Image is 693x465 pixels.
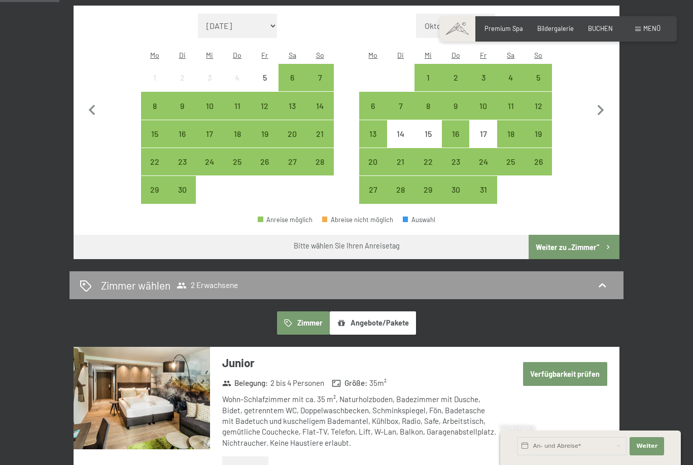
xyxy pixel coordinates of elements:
div: Thu Sep 25 2025 [224,148,251,175]
div: 9 [169,102,195,127]
div: Fri Sep 05 2025 [251,64,279,91]
div: Anreise möglich [306,148,333,175]
div: Anreise möglich [224,92,251,119]
div: Sat Sep 13 2025 [279,92,306,119]
div: 16 [443,130,468,155]
div: 23 [169,158,195,183]
div: Thu Oct 09 2025 [442,92,469,119]
div: 28 [307,158,332,183]
div: 29 [415,186,441,211]
div: Wed Oct 22 2025 [414,148,442,175]
div: 27 [280,158,305,183]
div: 19 [252,130,278,155]
div: Anreise möglich [387,92,414,119]
div: Anreise möglich [359,120,387,148]
div: Wed Sep 24 2025 [196,148,223,175]
div: Anreise möglich [251,148,279,175]
div: Sun Sep 14 2025 [306,92,333,119]
div: 12 [526,102,551,127]
div: 30 [443,186,468,211]
abbr: Sonntag [316,51,324,59]
div: 17 [470,130,496,155]
div: Anreise möglich [469,176,497,203]
div: Thu Sep 11 2025 [224,92,251,119]
div: Tue Sep 09 2025 [168,92,196,119]
div: Wed Oct 29 2025 [414,176,442,203]
div: Anreise möglich [168,92,196,119]
div: Anreise nicht möglich [168,64,196,91]
div: Bitte wählen Sie Ihren Anreisetag [294,241,400,251]
div: Sun Sep 28 2025 [306,148,333,175]
span: Schnellanfrage [500,424,535,431]
div: Mon Oct 06 2025 [359,92,387,119]
div: Mon Sep 15 2025 [141,120,168,148]
div: 7 [307,74,332,99]
div: Anreise möglich [497,64,525,91]
div: Tue Sep 16 2025 [168,120,196,148]
div: Wed Oct 08 2025 [414,92,442,119]
div: Anreise möglich [414,92,442,119]
abbr: Mittwoch [425,51,432,59]
div: Anreise möglich [469,92,497,119]
div: Anreise möglich [168,148,196,175]
div: 6 [360,102,386,127]
div: Sat Oct 25 2025 [497,148,525,175]
span: Weiter [636,442,657,450]
div: 13 [360,130,386,155]
div: Tue Sep 23 2025 [168,148,196,175]
div: 12 [252,102,278,127]
div: Tue Sep 02 2025 [168,64,196,91]
h3: Junior [222,355,497,371]
div: 19 [526,130,551,155]
div: Anreise möglich [359,148,387,175]
div: 28 [388,186,413,211]
div: 7 [388,102,413,127]
div: Fri Sep 12 2025 [251,92,279,119]
div: Mon Sep 29 2025 [141,176,168,203]
div: Sat Sep 20 2025 [279,120,306,148]
div: Anreise möglich [279,64,306,91]
div: Sun Oct 19 2025 [525,120,552,148]
div: Mon Sep 08 2025 [141,92,168,119]
abbr: Donnerstag [452,51,460,59]
div: 11 [225,102,250,127]
div: Anreise möglich [279,148,306,175]
div: 26 [526,158,551,183]
div: Sun Sep 07 2025 [306,64,333,91]
div: Anreise nicht möglich [469,120,497,148]
div: Fri Oct 24 2025 [469,148,497,175]
div: Anreise möglich [141,120,168,148]
div: Sat Oct 04 2025 [497,64,525,91]
div: Anreise möglich [224,120,251,148]
div: Tue Oct 14 2025 [387,120,414,148]
div: Sat Oct 11 2025 [497,92,525,119]
div: Anreise möglich [497,120,525,148]
div: Fri Oct 03 2025 [469,64,497,91]
div: 10 [197,102,222,127]
div: Anreise möglich [497,148,525,175]
div: Wed Sep 03 2025 [196,64,223,91]
a: BUCHEN [588,24,613,32]
div: 22 [415,158,441,183]
span: 35 m² [369,378,387,388]
div: 5 [526,74,551,99]
button: Weiter zu „Zimmer“ [529,235,619,259]
div: 2 [443,74,468,99]
div: Anreise nicht möglich [414,120,442,148]
div: Anreise möglich [442,64,469,91]
div: 23 [443,158,468,183]
div: 25 [225,158,250,183]
div: Tue Sep 30 2025 [168,176,196,203]
div: Sat Sep 06 2025 [279,64,306,91]
div: Anreise möglich [196,120,223,148]
div: 16 [169,130,195,155]
div: Anreise möglich [168,176,196,203]
div: Mon Oct 27 2025 [359,176,387,203]
div: Anreise möglich [224,148,251,175]
abbr: Dienstag [179,51,186,59]
div: Anreise möglich [251,92,279,119]
div: 8 [415,102,441,127]
div: 15 [415,130,441,155]
div: Anreise möglich [196,92,223,119]
div: Thu Oct 16 2025 [442,120,469,148]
